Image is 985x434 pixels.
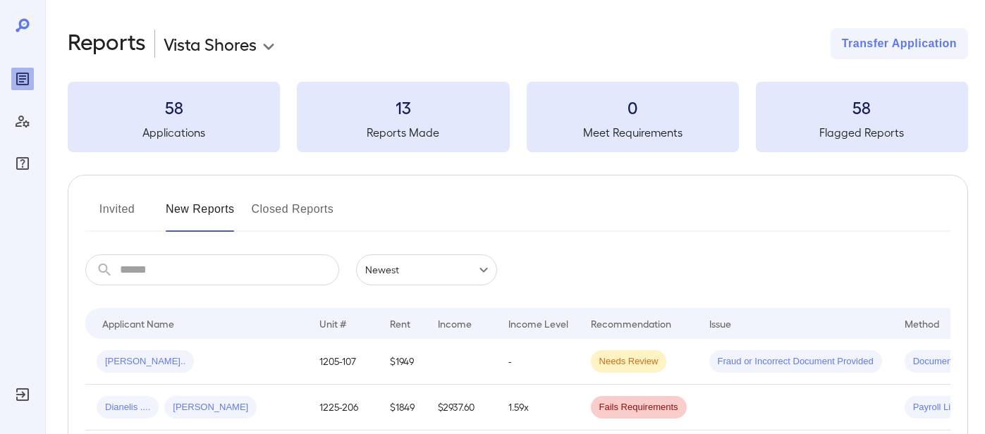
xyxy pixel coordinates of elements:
[379,339,427,385] td: $1949
[164,401,257,414] span: [PERSON_NAME]
[497,385,580,430] td: 1.59x
[68,82,968,152] summary: 58Applications13Reports Made0Meet Requirements58Flagged Reports
[11,152,34,175] div: FAQ
[905,315,939,332] div: Method
[297,96,509,118] h3: 13
[68,96,280,118] h3: 58
[591,401,687,414] span: Fails Requirements
[527,124,739,141] h5: Meet Requirements
[438,315,472,332] div: Income
[308,339,379,385] td: 1205-107
[756,124,968,141] h5: Flagged Reports
[591,315,671,332] div: Recommendation
[379,385,427,430] td: $1849
[591,355,667,368] span: Needs Review
[356,254,497,285] div: Newest
[11,383,34,406] div: Log Out
[427,385,497,430] td: $2937.60
[831,28,968,59] button: Transfer Application
[709,315,732,332] div: Issue
[319,315,346,332] div: Unit #
[164,32,257,55] p: Vista Shores
[11,68,34,90] div: Reports
[68,28,146,59] h2: Reports
[709,355,882,368] span: Fraud or Incorrect Document Provided
[252,198,334,232] button: Closed Reports
[102,315,174,332] div: Applicant Name
[297,124,509,141] h5: Reports Made
[390,315,412,332] div: Rent
[68,124,280,141] h5: Applications
[756,96,968,118] h3: 58
[527,96,739,118] h3: 0
[308,385,379,430] td: 1225-206
[905,401,969,414] span: Payroll Link
[97,401,159,414] span: Dianelis ....
[497,339,580,385] td: -
[166,198,235,232] button: New Reports
[11,110,34,132] div: Manage Users
[97,355,194,368] span: [PERSON_NAME]..
[508,315,568,332] div: Income Level
[85,198,149,232] button: Invited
